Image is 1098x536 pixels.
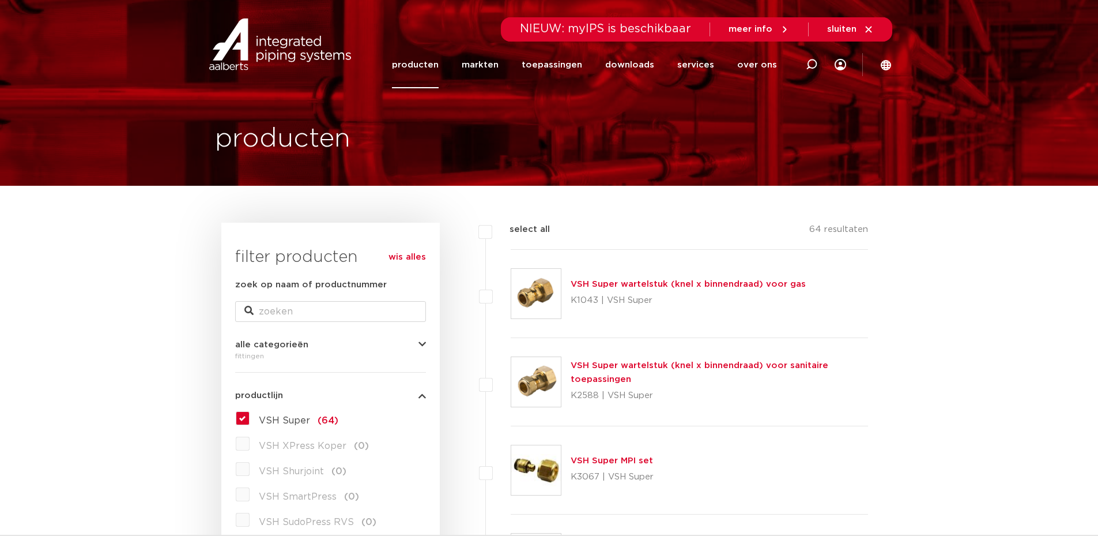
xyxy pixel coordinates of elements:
button: productlijn [235,391,426,400]
p: K1043 | VSH Super [571,291,806,310]
span: VSH SmartPress [259,492,337,501]
a: downloads [605,42,654,88]
span: (0) [354,441,369,451]
span: (0) [361,518,376,527]
p: K3067 | VSH Super [571,468,654,486]
img: Thumbnail for VSH Super MPI set [511,445,561,495]
span: NIEUW: myIPS is beschikbaar [520,23,691,35]
a: VSH Super MPI set [571,456,653,465]
span: VSH Super [259,416,310,425]
input: zoeken [235,301,426,322]
a: meer info [729,24,790,35]
h1: producten [215,121,350,158]
a: over ons [737,42,777,88]
a: VSH Super wartelstuk (knel x binnendraad) voor gas [571,280,806,288]
span: meer info [729,25,772,33]
span: (64) [318,416,338,425]
a: services [677,42,714,88]
a: toepassingen [522,42,582,88]
p: K2588 | VSH Super [571,387,869,405]
a: VSH Super wartelstuk (knel x binnendraad) voor sanitaire toepassingen [571,361,828,384]
span: sluiten [827,25,856,33]
a: producten [392,42,439,88]
label: select all [492,223,550,237]
label: zoek op naam of productnummer [235,278,387,292]
nav: Menu [392,42,777,88]
span: VSH SudoPress RVS [259,518,354,527]
span: alle categorieën [235,340,308,349]
a: sluiten [827,24,874,35]
span: productlijn [235,391,283,400]
span: VSH Shurjoint [259,467,324,476]
a: wis alles [388,250,426,264]
span: (0) [344,492,359,501]
span: (0) [331,467,346,476]
img: Thumbnail for VSH Super wartelstuk (knel x binnendraad) voor gas [511,269,561,318]
div: fittingen [235,349,426,363]
img: Thumbnail for VSH Super wartelstuk (knel x binnendraad) voor sanitaire toepassingen [511,357,561,407]
span: VSH XPress Koper [259,441,346,451]
h3: filter producten [235,246,426,269]
button: alle categorieën [235,340,426,349]
div: my IPS [835,42,846,88]
a: markten [462,42,499,88]
p: 64 resultaten [809,223,868,241]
